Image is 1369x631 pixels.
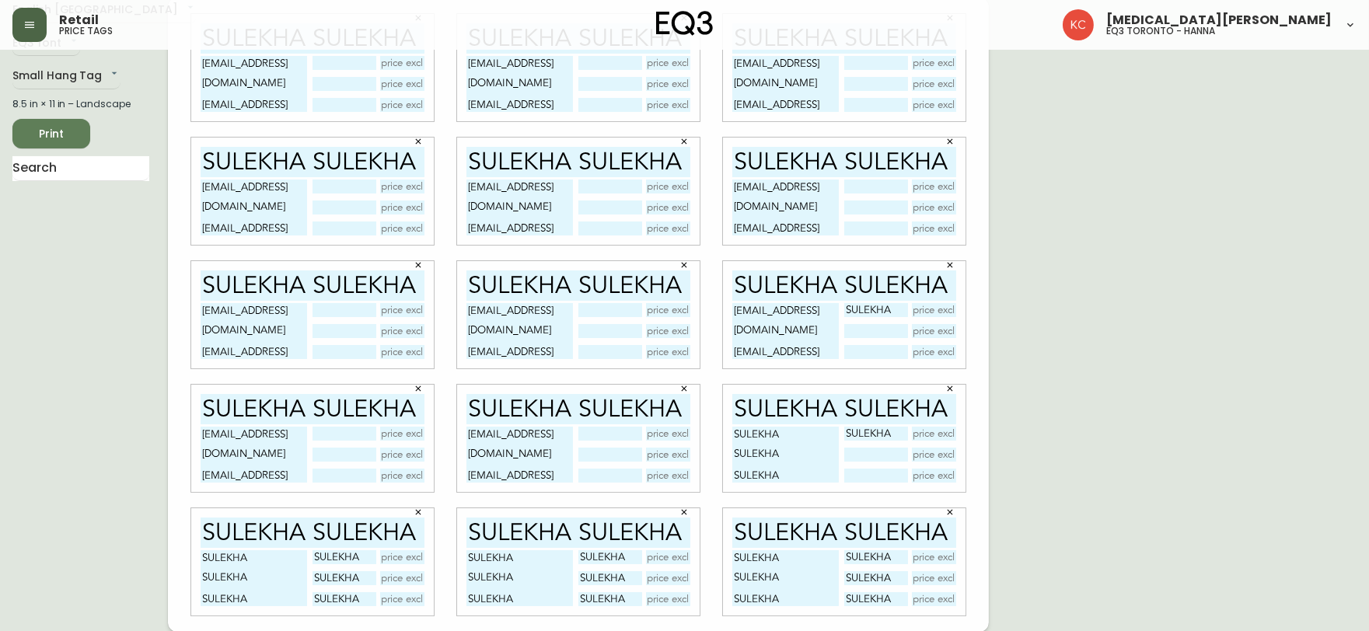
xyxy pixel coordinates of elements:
[12,156,149,181] input: Search
[380,200,425,214] input: price excluding $
[732,180,839,235] textarea: [EMAIL_ADDRESS][DOMAIN_NAME] [EMAIL_ADDRESS][DOMAIN_NAME] [EMAIL_ADDRESS][DOMAIN_NAME]
[380,571,425,585] input: price excluding $
[646,180,691,193] input: price excluding $
[656,11,714,36] img: logo
[466,56,573,112] textarea: [EMAIL_ADDRESS][DOMAIN_NAME] [EMAIL_ADDRESS][DOMAIN_NAME] [EMAIL_ADDRESS][DOMAIN_NAME]
[732,303,839,359] textarea: [EMAIL_ADDRESS][DOMAIN_NAME] [EMAIL_ADDRESS][DOMAIN_NAME] [EMAIL_ADDRESS][DOMAIN_NAME]
[912,448,957,462] input: price excluding $
[646,303,691,317] input: price excluding $
[912,77,957,91] input: price excluding $
[380,448,425,462] input: price excluding $
[912,550,957,564] input: price excluding $
[201,180,307,235] textarea: [EMAIL_ADDRESS][DOMAIN_NAME] [EMAIL_ADDRESS][DOMAIN_NAME] [EMAIL_ADDRESS][DOMAIN_NAME]
[646,345,691,359] input: price excluding $
[646,550,691,564] input: price excluding $
[646,200,691,214] input: price excluding $
[201,427,307,483] textarea: [EMAIL_ADDRESS][DOMAIN_NAME] [EMAIL_ADDRESS][DOMAIN_NAME] [EMAIL_ADDRESS][DOMAIN_NAME]
[646,324,691,338] input: price excluding $
[646,469,691,483] input: price excluding $
[912,592,957,606] input: price excluding $
[380,221,425,235] input: price excluding $
[1106,14,1332,26] span: [MEDICAL_DATA][PERSON_NAME]
[912,324,957,338] input: price excluding $
[912,345,957,359] input: price excluding $
[380,77,425,91] input: price excluding $
[466,427,573,483] textarea: [EMAIL_ADDRESS][DOMAIN_NAME] [EMAIL_ADDRESS][DOMAIN_NAME] [EMAIL_ADDRESS][DOMAIN_NAME]
[380,98,425,112] input: price excluding $
[59,14,99,26] span: Retail
[912,180,957,193] input: price excluding $
[466,180,573,235] textarea: [EMAIL_ADDRESS][DOMAIN_NAME] [EMAIL_ADDRESS][DOMAIN_NAME] [EMAIL_ADDRESS][DOMAIN_NAME]
[912,221,957,235] input: price excluding $
[201,303,307,359] textarea: [EMAIL_ADDRESS][DOMAIN_NAME] [EMAIL_ADDRESS][DOMAIN_NAME] [EMAIL_ADDRESS][DOMAIN_NAME]
[12,97,149,111] div: 8.5 in × 11 in – Landscape
[912,303,957,317] input: price excluding $
[59,26,113,36] h5: price tags
[646,571,691,585] input: price excluding $
[912,469,957,483] input: price excluding $
[646,98,691,112] input: price excluding $
[646,221,691,235] input: price excluding $
[25,124,78,144] span: Print
[380,550,425,564] input: price excluding $
[12,119,90,148] button: Print
[201,56,307,112] textarea: [EMAIL_ADDRESS][DOMAIN_NAME] [EMAIL_ADDRESS][DOMAIN_NAME] [EMAIL_ADDRESS][DOMAIN_NAME]
[732,56,839,112] textarea: [EMAIL_ADDRESS][DOMAIN_NAME] [EMAIL_ADDRESS][DOMAIN_NAME] [EMAIL_ADDRESS][DOMAIN_NAME]
[1063,9,1094,40] img: 6487344ffbf0e7f3b216948508909409
[212,58,257,72] input: price excluding $
[466,303,573,359] textarea: [EMAIL_ADDRESS][DOMAIN_NAME] [EMAIL_ADDRESS][DOMAIN_NAME] [EMAIL_ADDRESS][DOMAIN_NAME]
[646,56,691,70] input: price excluding $
[380,180,425,193] input: price excluding $
[646,427,691,441] input: price excluding $
[912,56,957,70] input: price excluding $
[912,98,957,112] input: price excluding $
[201,550,307,606] textarea: SULEKHA SULEKHA SULEKHA
[212,100,257,114] input: price excluding $
[12,64,120,89] div: Small Hang Tag
[212,79,257,93] input: price excluding $
[380,324,425,338] input: price excluding $
[732,550,839,606] textarea: SULEKHA SULEKHA SULEKHA
[912,571,957,585] input: price excluding $
[33,58,139,114] textarea: [EMAIL_ADDRESS][DOMAIN_NAME] [EMAIL_ADDRESS][DOMAIN_NAME] [EMAIL_ADDRESS][DOMAIN_NAME]
[1106,26,1215,36] h5: eq3 toronto - hanna
[912,200,957,214] input: price excluding $
[732,427,839,483] textarea: SULEKHA SULEKHA SULEKHA
[380,345,425,359] input: price excluding $
[912,427,957,441] input: price excluding $
[380,427,425,441] input: price excluding $
[646,77,691,91] input: price excluding $
[380,56,425,70] input: price excluding $
[380,592,425,606] input: price excluding $
[646,592,691,606] input: price excluding $
[380,303,425,317] input: price excluding $
[380,469,425,483] input: price excluding $
[646,448,691,462] input: price excluding $
[466,550,573,606] textarea: SULEKHA SULEKHA SULEKHA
